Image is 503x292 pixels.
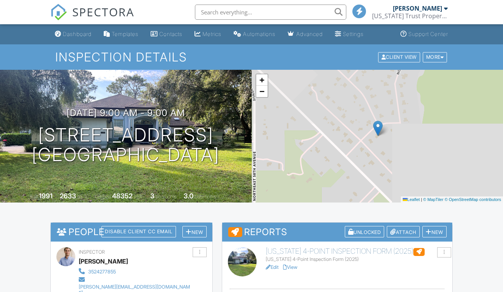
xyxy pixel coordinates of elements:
[150,192,154,200] div: 3
[378,52,420,62] div: Client View
[192,27,224,41] a: Metrics
[67,108,185,118] h3: [DATE] 9:00 am - 9:00 am
[184,192,193,200] div: 3.0
[423,52,447,62] div: More
[421,197,422,202] span: |
[79,267,193,275] a: 3524277855
[88,269,116,275] div: 3524277855
[266,247,447,262] a: [US_STATE] 4-Point Inspection Form (2025) [US_STATE] 4-Point Inspection Form (2025)
[266,256,447,262] div: [US_STATE] 4-Point Inspection Form (2025)
[243,31,276,37] div: Automations
[95,194,111,199] span: Lot Size
[422,226,447,238] div: New
[403,197,420,202] a: Leaflet
[195,5,346,20] input: Search everything...
[79,249,105,255] span: Inspector
[266,247,447,256] h6: [US_STATE] 4-Point Inspection Form (2025)
[112,192,132,200] div: 48352
[259,86,264,96] span: −
[202,31,221,37] div: Metrics
[259,75,264,85] span: +
[72,4,134,20] span: SPECTORA
[51,223,212,241] h3: People
[372,12,448,20] div: Florida Trust Property Inspections
[50,4,67,20] img: The Best Home Inspection Software - Spectora
[101,226,176,237] div: Disable Client CC Email
[423,197,444,202] a: © MapTiler
[77,194,88,199] span: sq. ft.
[283,264,297,270] a: View
[182,226,207,238] div: New
[52,27,95,41] a: Dashboard
[50,10,134,26] a: SPECTORA
[393,5,442,12] div: [PERSON_NAME]
[332,27,367,41] a: Settings
[345,226,385,238] div: Unlocked
[256,86,268,97] a: Zoom out
[377,54,422,60] a: Client View
[222,223,452,242] h3: Reports
[79,256,128,267] div: [PERSON_NAME]
[159,31,182,37] div: Contacts
[256,74,268,86] a: Zoom in
[296,31,323,37] div: Advanced
[445,197,501,202] a: © OpenStreetMap contributors
[134,194,143,199] span: sq.ft.
[63,31,92,37] div: Dashboard
[343,31,364,37] div: Settings
[266,264,279,270] a: Edit
[373,121,383,136] img: Marker
[101,27,142,41] a: Templates
[285,27,326,41] a: Advanced
[30,194,38,199] span: Built
[32,125,220,165] h1: [STREET_ADDRESS] [GEOGRAPHIC_DATA]
[387,226,420,238] div: Attach
[408,31,448,37] div: Support Center
[55,50,448,64] h1: Inspection Details
[195,194,216,199] span: bathrooms
[39,192,53,200] div: 1991
[60,192,76,200] div: 2633
[148,27,185,41] a: Contacts
[156,194,176,199] span: bedrooms
[397,27,451,41] a: Support Center
[112,31,139,37] div: Templates
[230,27,279,41] a: Automations (Basic)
